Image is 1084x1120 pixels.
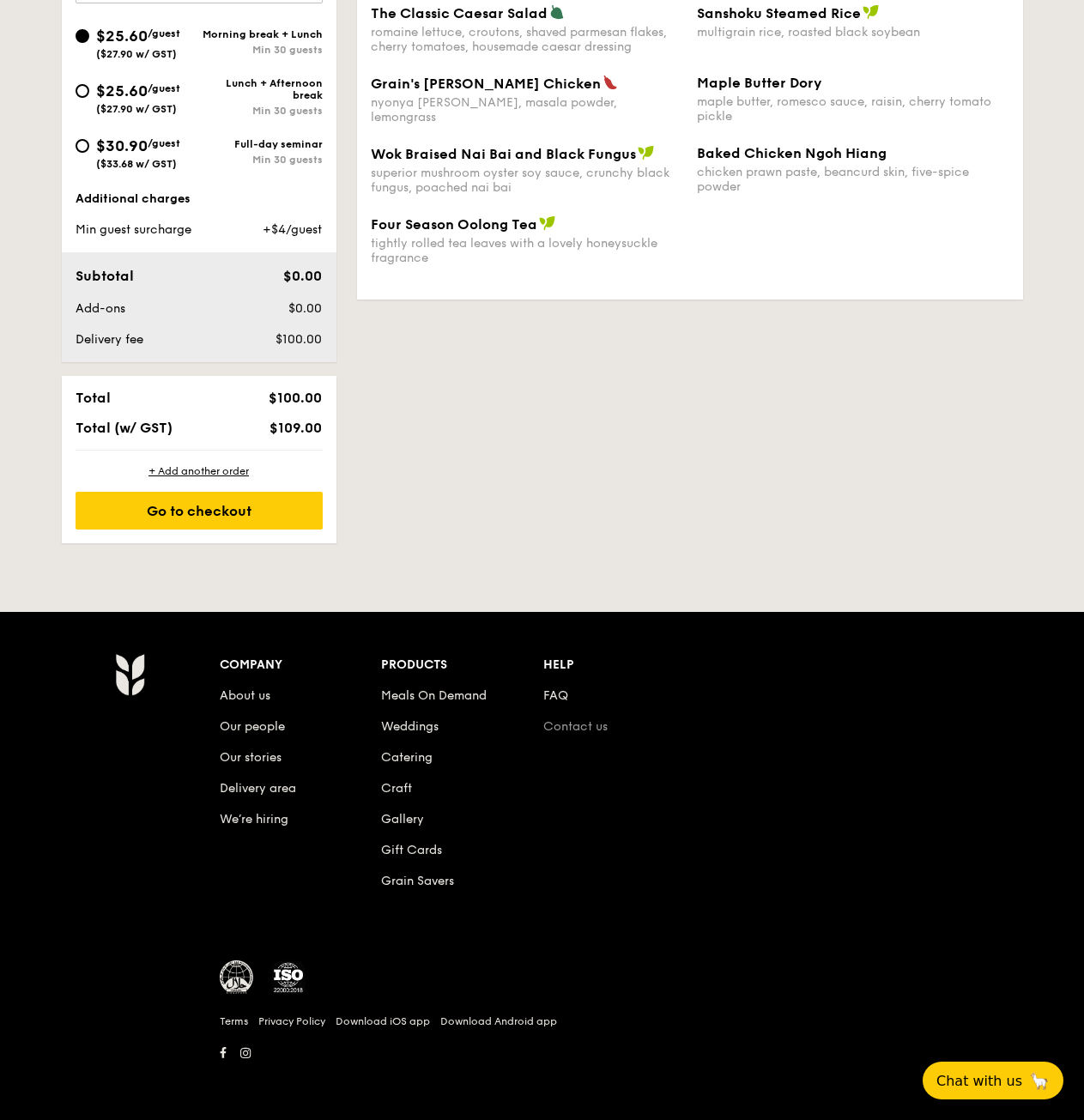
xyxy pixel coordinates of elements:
div: Min 30 guests [199,154,323,166]
img: MUIS Halal Certified [220,960,254,995]
div: maple butter, romesco sauce, raisin, cherry tomato pickle [697,94,1009,124]
span: Maple Butter Dory [697,75,822,91]
span: Grain's [PERSON_NAME] Chicken [371,76,601,92]
span: ($27.90 w/ GST) [96,48,177,60]
span: $0.00 [283,268,322,284]
input: $25.60/guest($27.90 w/ GST)Morning break + LunchMin 30 guests [76,29,89,43]
button: Chat with us🦙 [923,1062,1063,1099]
a: We’re hiring [220,812,288,826]
div: Help [543,653,706,677]
a: Catering [381,750,433,765]
span: /guest [148,137,180,149]
span: The Classic Caesar Salad [371,5,548,21]
span: Wok Braised Nai Bai and Black Fungus [371,146,636,162]
span: $100.00 [269,390,322,406]
a: Our people [220,719,285,734]
a: Gallery [381,812,424,826]
img: icon-vegan.f8ff3823.svg [863,4,880,20]
a: Contact us [543,719,608,734]
img: icon-vegan.f8ff3823.svg [539,215,556,231]
div: Full-day seminar [199,138,323,150]
a: Weddings [381,719,439,734]
div: Lunch + Afternoon break [199,77,323,101]
div: Min 30 guests [199,105,323,117]
a: Gift Cards [381,843,442,857]
a: Download iOS app [336,1014,430,1028]
a: FAQ [543,688,568,703]
div: Products [381,653,543,677]
span: Delivery fee [76,332,143,347]
input: $25.60/guest($27.90 w/ GST)Lunch + Afternoon breakMin 30 guests [76,84,89,98]
span: Total [76,390,111,406]
div: tightly rolled tea leaves with a lovely honeysuckle fragrance [371,236,683,265]
div: multigrain rice, roasted black soybean [697,25,1009,39]
a: Delivery area [220,781,296,796]
div: nyonya [PERSON_NAME], masala powder, lemongrass [371,95,683,124]
div: Company [220,653,382,677]
span: ($27.90 w/ GST) [96,103,177,115]
div: Morning break + Lunch [199,28,323,40]
div: + Add another order [76,464,323,478]
span: ($33.68 w/ GST) [96,158,177,170]
span: Total (w/ GST) [76,420,173,436]
span: /guest [148,27,180,39]
span: /guest [148,82,180,94]
a: Download Android app [440,1014,557,1028]
div: Additional charges [76,191,323,208]
input: $30.90/guest($33.68 w/ GST)Full-day seminarMin 30 guests [76,139,89,153]
span: $109.00 [269,420,322,436]
a: Privacy Policy [258,1014,325,1028]
h6: Revision [48,1065,1037,1079]
span: Add-ons [76,301,125,316]
span: Four Season Oolong Tea [371,216,537,233]
div: chicken prawn paste, beancurd skin, five-spice powder [697,165,1009,194]
span: $30.90 [96,136,148,155]
img: ISO Certified [271,960,306,995]
span: Subtotal [76,268,134,284]
a: Terms [220,1014,248,1028]
span: $100.00 [276,332,322,347]
span: $0.00 [288,301,322,316]
span: $25.60 [96,27,148,45]
img: AYc88T3wAAAABJRU5ErkJggg== [115,653,145,696]
span: Sanshoku Steamed Rice [697,5,861,21]
a: Grain Savers [381,874,454,888]
a: Craft [381,781,412,796]
a: Our stories [220,750,282,765]
span: +$4/guest [263,222,322,237]
a: About us [220,688,270,703]
span: Chat with us [936,1073,1022,1089]
span: Min guest surcharge [76,222,191,237]
div: romaine lettuce, croutons, shaved parmesan flakes, cherry tomatoes, housemade caesar dressing [371,25,683,54]
img: icon-spicy.37a8142b.svg [603,75,618,90]
span: $25.60 [96,82,148,100]
div: superior mushroom oyster soy sauce, crunchy black fungus, poached nai bai [371,166,683,195]
span: Baked Chicken Ngoh Hiang [697,145,887,161]
span: 🦙 [1029,1071,1050,1091]
div: Min 30 guests [199,44,323,56]
a: Meals On Demand [381,688,487,703]
img: icon-vegan.f8ff3823.svg [638,145,655,160]
img: icon-vegetarian.fe4039eb.svg [549,4,565,20]
div: Go to checkout [76,492,323,530]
